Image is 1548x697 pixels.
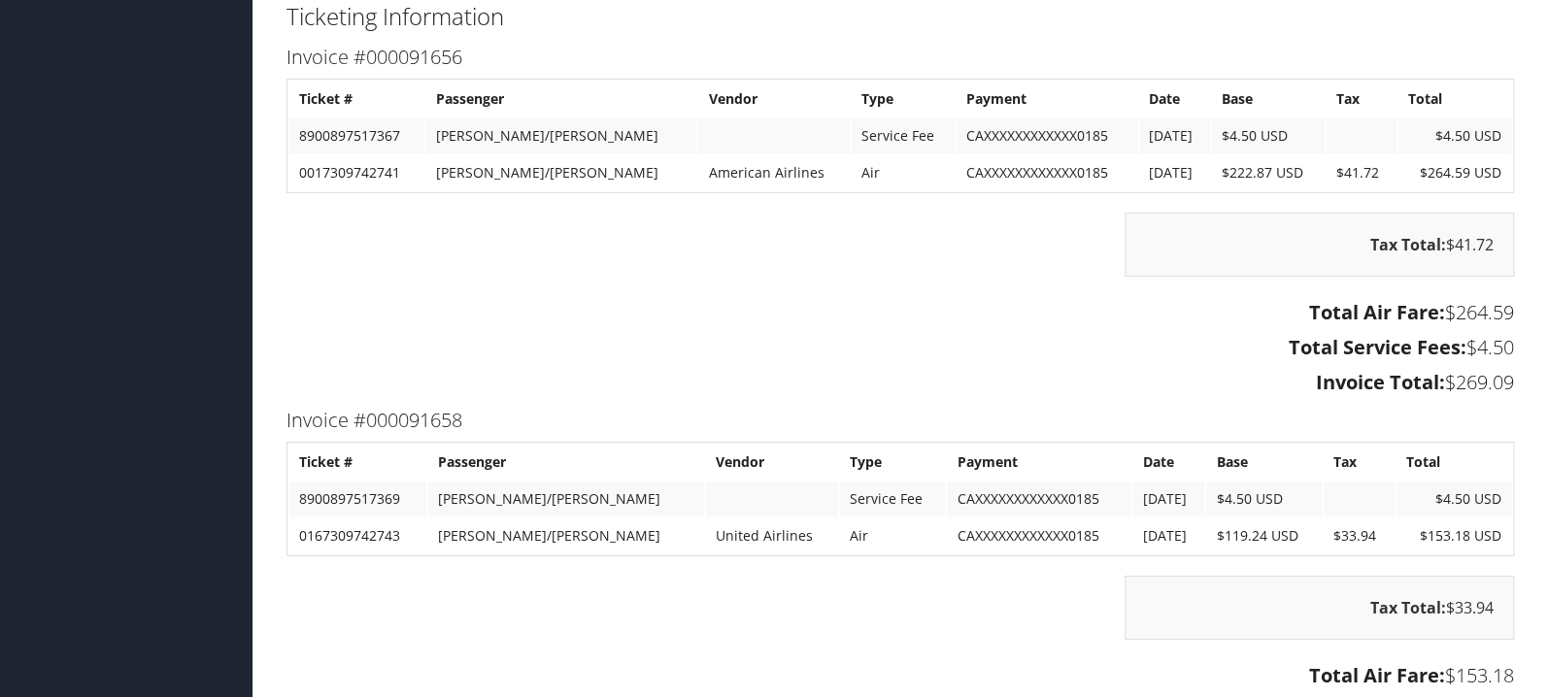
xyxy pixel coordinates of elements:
[1309,662,1445,688] strong: Total Air Fare:
[1212,82,1325,116] th: Base
[1324,445,1395,480] th: Tax
[1139,82,1210,116] th: Date
[1327,82,1397,116] th: Tax
[947,445,1130,480] th: Payment
[947,518,1130,553] td: CAXXXXXXXXXXXX0185
[1398,118,1511,153] td: $4.50 USD
[840,518,945,553] td: Air
[1370,597,1446,618] strong: Tax Total:
[1206,445,1321,480] th: Base
[1132,481,1204,516] td: [DATE]
[286,369,1514,396] h3: $269.09
[286,299,1514,326] h3: $264.59
[1139,118,1210,153] td: [DATE]
[840,445,945,480] th: Type
[286,662,1514,689] h3: $153.18
[1398,155,1511,190] td: $264.59 USD
[706,445,839,480] th: Vendor
[1212,118,1325,153] td: $4.50 USD
[289,445,426,480] th: Ticket #
[1132,445,1204,480] th: Date
[289,155,424,190] td: 0017309742741
[289,518,426,553] td: 0167309742743
[1316,369,1445,395] strong: Invoice Total:
[1324,518,1395,553] td: $33.94
[1212,155,1325,190] td: $222.87 USD
[1397,481,1511,516] td: $4.50 USD
[706,518,839,553] td: United Airlines
[289,481,426,516] td: 8900897517369
[698,82,850,116] th: Vendor
[1370,234,1446,255] strong: Tax Total:
[428,445,703,480] th: Passenger
[428,481,703,516] td: [PERSON_NAME]/[PERSON_NAME]
[286,334,1514,361] h3: $4.50
[428,518,703,553] td: [PERSON_NAME]/[PERSON_NAME]
[1327,155,1397,190] td: $41.72
[852,155,955,190] td: Air
[957,82,1137,116] th: Payment
[1139,155,1210,190] td: [DATE]
[426,155,697,190] td: [PERSON_NAME]/[PERSON_NAME]
[289,82,424,116] th: Ticket #
[1206,481,1321,516] td: $4.50 USD
[957,118,1137,153] td: CAXXXXXXXXXXXX0185
[947,481,1130,516] td: CAXXXXXXXXXXXX0185
[698,155,850,190] td: American Airlines
[852,118,955,153] td: Service Fee
[1132,518,1204,553] td: [DATE]
[1206,518,1321,553] td: $119.24 USD
[426,118,697,153] td: [PERSON_NAME]/[PERSON_NAME]
[286,407,1514,434] h3: Invoice #000091658
[957,155,1137,190] td: CAXXXXXXXXXXXX0185
[1125,576,1514,640] div: $33.94
[1289,334,1466,360] strong: Total Service Fees:
[286,44,1514,71] h3: Invoice #000091656
[840,481,945,516] td: Service Fee
[1309,299,1445,325] strong: Total Air Fare:
[1397,445,1511,480] th: Total
[1398,82,1511,116] th: Total
[852,82,955,116] th: Type
[1397,518,1511,553] td: $153.18 USD
[289,118,424,153] td: 8900897517367
[1125,213,1514,277] div: $41.72
[426,82,697,116] th: Passenger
